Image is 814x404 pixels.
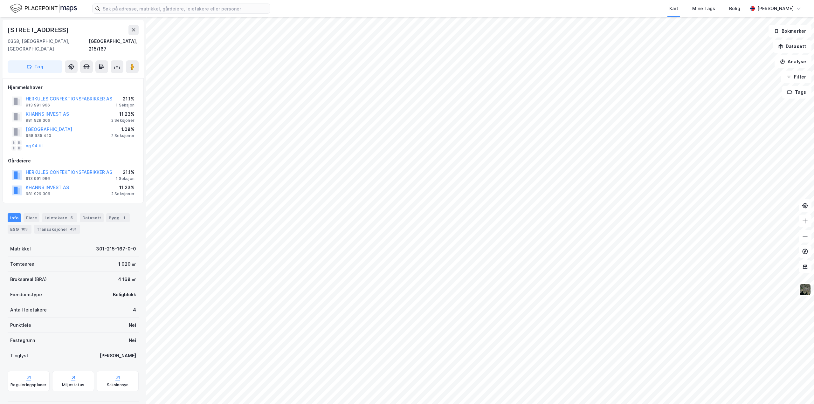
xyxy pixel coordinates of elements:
div: Kart [669,5,678,12]
div: [PERSON_NAME] [100,352,136,359]
div: Boligblokk [113,291,136,298]
div: 21.1% [116,168,135,176]
div: Bygg [106,213,130,222]
div: 1 020 ㎡ [118,260,136,268]
img: logo.f888ab2527a4732fd821a326f86c7f29.svg [10,3,77,14]
div: 4 [133,306,136,314]
iframe: Chat Widget [782,373,814,404]
div: 2 Seksjoner [111,118,135,123]
button: Tags [782,86,811,99]
div: 5 [68,215,75,221]
div: 11.23% [111,184,135,191]
div: 2 Seksjoner [111,191,135,196]
div: 981 929 306 [26,118,50,123]
div: Saksinnsyn [107,382,129,387]
div: 2 Seksjoner [111,133,135,138]
div: Tinglyst [10,352,28,359]
button: Tag [8,60,62,73]
div: Eiendomstype [10,291,42,298]
div: 1 Seksjon [116,176,135,181]
div: Tomteareal [10,260,36,268]
div: Antall leietakere [10,306,47,314]
div: Nei [129,337,136,344]
div: Transaksjoner [34,225,80,234]
div: 4 168 ㎡ [118,276,136,283]
img: 9k= [799,284,811,296]
div: Hjemmelshaver [8,84,138,91]
div: Datasett [80,213,104,222]
div: 913 991 966 [26,176,50,181]
div: 103 [20,226,29,232]
div: 0368, [GEOGRAPHIC_DATA], [GEOGRAPHIC_DATA] [8,38,89,53]
div: Reguleringsplaner [10,382,46,387]
div: Bruksareal (BRA) [10,276,47,283]
div: Info [8,213,21,222]
div: 958 935 420 [26,133,51,138]
div: ESG [8,225,31,234]
button: Filter [781,71,811,83]
div: Bolig [729,5,740,12]
div: 301-215-167-0-0 [96,245,136,253]
div: 21.1% [116,95,135,103]
div: 431 [69,226,78,232]
div: 1 Seksjon [116,103,135,108]
div: Mine Tags [692,5,715,12]
div: [GEOGRAPHIC_DATA], 215/167 [89,38,139,53]
div: 1 [121,215,127,221]
button: Bokmerker [769,25,811,38]
div: 913 991 966 [26,103,50,108]
div: Miljøstatus [62,382,84,387]
div: [PERSON_NAME] [757,5,794,12]
div: Eiere [24,213,39,222]
div: 11.23% [111,110,135,118]
div: Gårdeiere [8,157,138,165]
div: Leietakere [42,213,77,222]
div: Punktleie [10,321,31,329]
div: Festegrunn [10,337,35,344]
button: Analyse [775,55,811,68]
div: Nei [129,321,136,329]
input: Søk på adresse, matrikkel, gårdeiere, leietakere eller personer [100,4,270,13]
div: 1.08% [111,126,135,133]
div: Matrikkel [10,245,31,253]
div: [STREET_ADDRESS] [8,25,70,35]
div: 981 929 306 [26,191,50,196]
button: Datasett [773,40,811,53]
